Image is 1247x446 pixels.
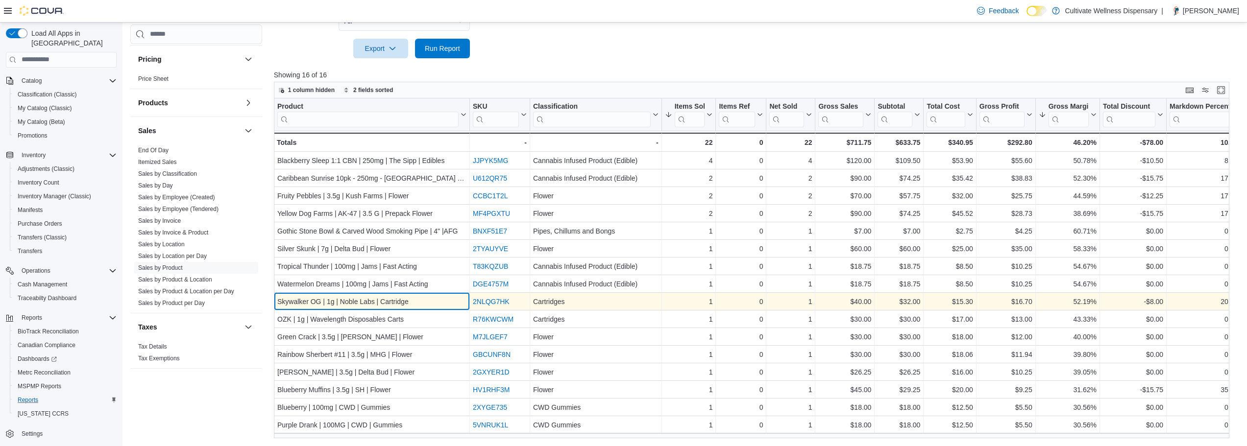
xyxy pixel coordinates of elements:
[878,190,920,202] div: $57.75
[18,91,77,98] span: Classification (Classic)
[18,149,117,161] span: Inventory
[979,102,1032,127] button: Gross Profit
[277,208,466,219] div: Yellow Dog Farms | AK-47 | 3.5 G | Prepack Flower
[927,137,973,148] div: $340.95
[719,243,763,255] div: 0
[340,84,397,96] button: 2 fields sorted
[533,172,659,184] div: Cannabis Infused Product (Edible)
[14,232,71,243] a: Transfers (Classic)
[664,208,712,219] div: 2
[473,192,508,200] a: CCBC1T2L
[18,410,69,418] span: [US_STATE] CCRS
[1103,225,1163,237] div: $0.00
[14,177,63,188] a: Inventory Count
[18,265,54,277] button: Operations
[2,264,121,278] button: Operations
[719,225,763,237] div: 0
[674,102,705,111] div: Items Sold
[138,300,205,306] a: Sales by Product per Day
[10,231,121,244] button: Transfers (Classic)
[138,241,185,248] a: Sales by Location
[769,190,812,202] div: 2
[979,137,1032,148] div: $292.80
[18,179,59,187] span: Inventory Count
[14,245,117,257] span: Transfers
[878,208,920,219] div: $74.25
[1170,102,1244,127] button: Markdown Percent
[425,44,460,53] span: Run Report
[1103,102,1163,127] button: Total Discount
[22,267,50,275] span: Operations
[14,394,42,406] a: Reports
[138,288,234,295] a: Sales by Product & Location per Day
[473,368,510,376] a: 2GXYER1D
[138,54,161,64] h3: Pricing
[473,262,508,270] a: T83KQZUB
[769,102,804,127] div: Net Sold
[533,102,651,127] div: Classification
[20,6,64,16] img: Cova
[1065,5,1157,17] p: Cultivate Wellness Dispensary
[138,322,157,332] h3: Taxes
[1170,137,1244,148] div: 10.96%
[769,172,812,184] div: 2
[277,137,466,148] div: Totals
[138,75,169,83] span: Price Sheet
[533,243,659,255] div: Flower
[10,393,121,407] button: Reports
[473,174,507,182] a: U612QR75
[473,137,527,148] div: -
[664,137,712,148] div: 22
[277,102,466,127] button: Product
[664,172,712,184] div: 2
[10,366,121,379] button: Metrc Reconciliation
[769,225,812,237] div: 1
[473,315,513,323] a: R76KWCWM
[18,355,57,363] span: Dashboards
[14,204,117,216] span: Manifests
[138,229,208,236] a: Sales by Invoice & Product
[664,102,712,127] button: Items Sold
[664,243,712,255] div: 1
[473,245,508,253] a: 2TYAUYVE
[533,225,659,237] div: Pipes, Chillums and Bongs
[1039,225,1097,237] div: 60.71%
[14,339,79,351] a: Canadian Compliance
[14,353,117,365] span: Dashboards
[10,325,121,338] button: BioTrack Reconciliation
[18,149,49,161] button: Inventory
[277,172,466,184] div: Caribbean Sunrise 10pk - 250mg - [GEOGRAPHIC_DATA] -[GEOGRAPHIC_DATA]
[138,158,177,166] span: Itemized Sales
[14,102,76,114] a: My Catalog (Classic)
[1103,102,1155,127] div: Total Discount
[277,102,459,127] div: Product
[979,102,1025,127] div: Gross Profit
[473,351,511,358] a: GBCUNF8N
[664,190,712,202] div: 2
[14,279,117,290] span: Cash Management
[10,407,121,421] button: [US_STATE] CCRS
[138,322,241,332] button: Taxes
[138,217,181,225] span: Sales by Invoice
[10,379,121,393] button: MSPMP Reports
[927,102,973,127] button: Total Cost
[533,190,659,202] div: Flower
[359,39,402,58] span: Export
[1103,172,1163,184] div: -$15.75
[243,53,254,65] button: Pricing
[14,204,47,216] a: Manifests
[18,220,62,228] span: Purchase Orders
[473,280,509,288] a: DGE4757M
[277,190,466,202] div: Fruity Pebbles | 3.5g | Kush Farms | Flower
[1039,208,1097,219] div: 38.69%
[22,430,43,438] span: Settings
[1170,190,1244,202] div: 17.50%
[14,232,117,243] span: Transfers (Classic)
[769,102,812,127] button: Net Sold
[130,144,262,313] div: Sales
[878,102,920,127] button: Subtotal
[719,172,763,184] div: 0
[10,162,121,176] button: Adjustments (Classic)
